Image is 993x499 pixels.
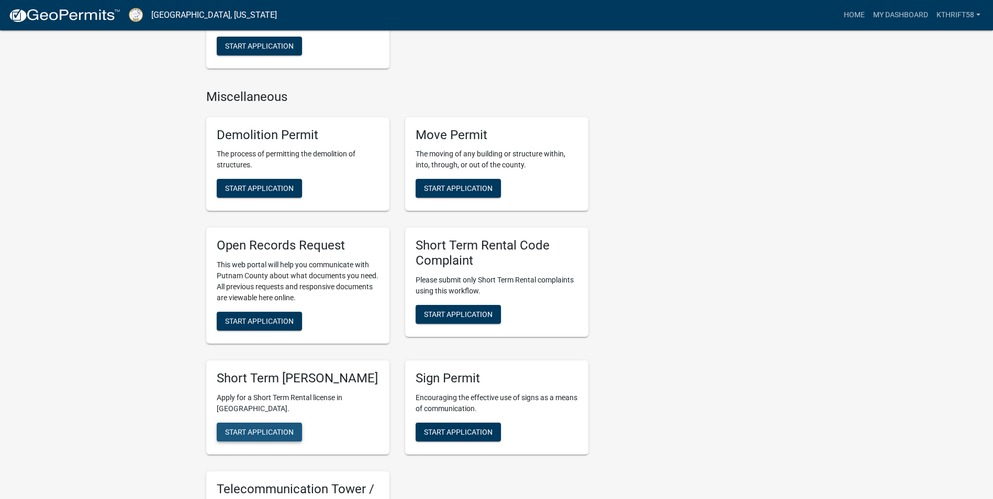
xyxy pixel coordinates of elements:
[206,89,588,105] h4: Miscellaneous
[869,5,932,25] a: My Dashboard
[225,184,294,192] span: Start Application
[217,179,302,198] button: Start Application
[217,259,379,303] p: This web portal will help you communicate with Putnam County about what documents you need. All p...
[424,184,493,192] span: Start Application
[416,275,578,297] p: Please submit only Short Term Rental complaints using this workflow.
[217,149,379,171] p: The process of permitting the demolition of structures.
[416,179,501,198] button: Start Application
[217,312,302,331] button: Start Application
[217,371,379,386] h5: Short Term [PERSON_NAME]
[416,423,501,441] button: Start Application
[217,128,379,143] h5: Demolition Permit
[217,238,379,253] h5: Open Records Request
[424,310,493,319] span: Start Application
[416,392,578,414] p: Encouraging the effective use of signs as a means of communication.
[416,371,578,386] h5: Sign Permit
[225,41,294,50] span: Start Application
[129,8,143,22] img: Putnam County, Georgia
[217,392,379,414] p: Apply for a Short Term Rental license in [GEOGRAPHIC_DATA].
[217,37,302,55] button: Start Application
[416,238,578,268] h5: Short Term Rental Code Complaint
[225,317,294,325] span: Start Application
[932,5,985,25] a: Kthrift58
[840,5,869,25] a: Home
[151,6,277,24] a: [GEOGRAPHIC_DATA], [US_STATE]
[424,428,493,436] span: Start Application
[225,428,294,436] span: Start Application
[416,149,578,171] p: The moving of any building or structure within, into, through, or out of the county.
[416,128,578,143] h5: Move Permit
[217,423,302,441] button: Start Application
[416,305,501,324] button: Start Application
